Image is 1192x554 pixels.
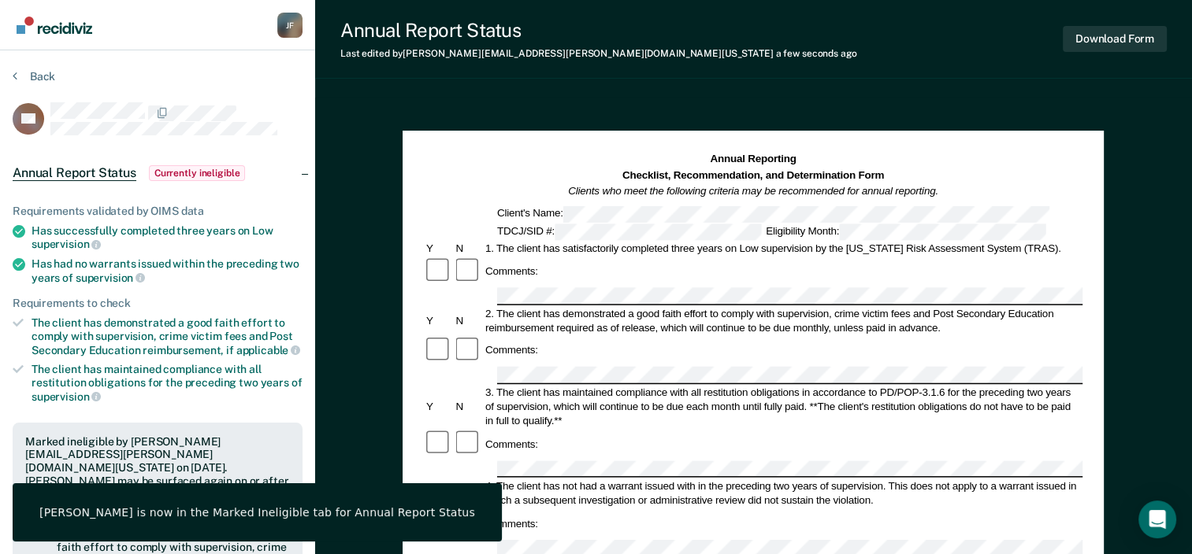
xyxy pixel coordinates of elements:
strong: Annual Reporting [711,153,797,165]
div: Comments: [483,437,540,451]
div: Has successfully completed three years on Low [32,224,303,251]
div: Requirements to check [13,297,303,310]
div: Marked ineligible by [PERSON_NAME][EMAIL_ADDRESS][PERSON_NAME][DOMAIN_NAME][US_STATE] on [DATE]. ... [25,435,290,501]
div: Last edited by [PERSON_NAME][EMAIL_ADDRESS][PERSON_NAME][DOMAIN_NAME][US_STATE] [340,48,857,59]
span: supervision [32,238,101,250]
div: 2. The client has demonstrated a good faith effort to comply with supervision, crime victim fees ... [483,306,1082,334]
div: N [454,241,483,255]
div: Y [424,313,453,327]
button: Profile dropdown button [277,13,303,38]
span: applicable [236,344,300,356]
div: The client has maintained compliance with all restitution obligations for the preceding two years of [32,363,303,403]
div: Client's Name: [495,205,1052,222]
div: Annual Report Status [340,19,857,42]
div: Comments: [483,516,540,530]
div: Eligibility Month: [763,223,1048,240]
div: Y [424,400,453,414]
button: Download Form [1063,26,1167,52]
div: Comments: [483,344,540,358]
span: Currently ineligible [149,165,246,181]
span: supervision [32,390,101,403]
div: N [454,313,483,327]
div: Comments: [483,264,540,279]
div: N [454,400,483,414]
span: a few seconds ago [776,48,857,59]
div: The client has demonstrated a good faith effort to comply with supervision, crime victim fees and... [32,316,303,356]
em: Clients who meet the following criteria may be recommended for annual reporting. [569,185,939,197]
div: J F [277,13,303,38]
div: Y [424,241,453,255]
span: supervision [76,271,145,284]
span: Annual Report Status [13,165,136,181]
div: [PERSON_NAME] is now in the Marked Ineligible tab for Annual Report Status [39,505,475,519]
div: 4. The client has not had a warrant issued with in the preceding two years of supervision. This d... [483,478,1082,507]
div: 1. The client has satisfactorily completed three years on Low supervision by the [US_STATE] Risk ... [483,241,1082,255]
div: TDCJ/SID #: [495,223,763,240]
div: Open Intercom Messenger [1138,500,1176,538]
img: Recidiviz [17,17,92,34]
div: 3. The client has maintained compliance with all restitution obligations in accordance to PD/POP-... [483,386,1082,428]
strong: Checklist, Recommendation, and Determination Form [622,169,884,181]
div: Has had no warrants issued within the preceding two years of [32,257,303,284]
button: Back [13,69,55,83]
div: Requirements validated by OIMS data [13,205,303,218]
